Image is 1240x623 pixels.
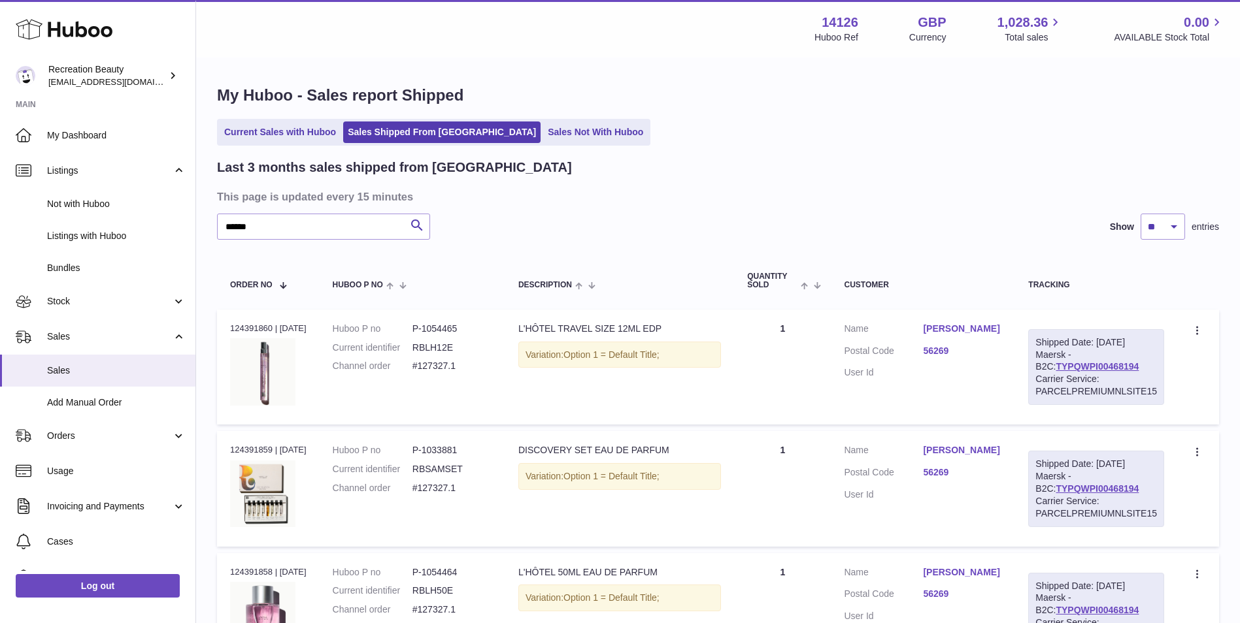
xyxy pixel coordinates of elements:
span: Stock [47,295,172,308]
a: TYPQWPI00468194 [1056,483,1139,494]
dt: Channel order [333,360,412,372]
dt: Huboo P no [333,444,412,456]
dt: User Id [844,366,923,379]
dd: RBSAMSET [412,463,492,475]
a: 56269 [923,466,1002,479]
a: [PERSON_NAME] [923,444,1002,456]
dd: #127327.1 [412,603,492,616]
a: Log out [16,574,180,598]
div: Shipped Date: [DATE] [1035,336,1157,349]
div: DISCOVERY SET EAU DE PARFUM [518,444,721,456]
span: Option 1 = Default Title; [563,349,660,360]
dd: RBLH50E [412,584,492,597]
label: Show [1110,221,1134,233]
dt: Name [844,444,923,460]
div: Shipped Date: [DATE] [1035,580,1157,592]
dd: #127327.1 [412,360,492,372]
dt: Name [844,323,923,338]
h2: Last 3 months sales shipped from [GEOGRAPHIC_DATA] [217,159,572,176]
span: Invoicing and Payments [47,500,172,513]
span: Not with Huboo [47,198,186,210]
dt: Channel order [333,603,412,616]
dd: RBLH12E [412,342,492,354]
span: My Dashboard [47,129,186,142]
div: Variation: [518,342,721,368]
a: Sales Shipped From [GEOGRAPHIC_DATA] [343,121,541,143]
dd: #127327.1 [412,482,492,494]
a: 56269 [923,588,1002,600]
div: 124391859 | [DATE] [230,444,307,456]
dd: P-1033881 [412,444,492,456]
h3: This page is updated every 15 minutes [217,189,1216,204]
span: Description [518,281,572,289]
span: Add Manual Order [47,396,186,409]
span: Sales [47,364,186,377]
img: customercare@recreationbeauty.com [16,66,35,86]
a: 56269 [923,345,1002,357]
a: TYPQWPI00468194 [1056,605,1139,615]
span: Listings [47,165,172,177]
span: [EMAIL_ADDRESS][DOMAIN_NAME] [48,76,192,87]
dd: P-1054464 [412,566,492,579]
a: 1,028.36 Total sales [997,14,1064,44]
dt: User Id [844,488,923,501]
a: 0.00 AVAILABLE Stock Total [1114,14,1224,44]
a: [PERSON_NAME] [923,323,1002,335]
dt: User Id [844,610,923,622]
td: 1 [734,310,831,424]
div: Recreation Beauty [48,63,166,88]
div: Maersk - B2C: [1028,329,1164,405]
span: Quantity Sold [747,272,797,289]
span: Usage [47,465,186,477]
span: Orders [47,430,172,442]
dt: Current identifier [333,342,412,354]
span: 0.00 [1184,14,1209,31]
dd: P-1054465 [412,323,492,335]
span: Huboo P no [333,281,383,289]
div: Currency [909,31,947,44]
dt: Huboo P no [333,323,412,335]
dt: Name [844,566,923,582]
dt: Postal Code [844,588,923,603]
span: Option 1 = Default Title; [563,471,660,481]
dt: Postal Code [844,466,923,482]
span: Option 1 = Default Title; [563,592,660,603]
dt: Huboo P no [333,566,412,579]
dt: Current identifier [333,584,412,597]
span: entries [1192,221,1219,233]
span: 1,028.36 [997,14,1048,31]
span: Listings with Huboo [47,230,186,242]
div: L'HÔTEL TRAVEL SIZE 12ML EDP [518,323,721,335]
div: L'HÔTEL 50ML EAU DE PARFUM [518,566,721,579]
strong: 14126 [822,14,858,31]
div: 124391860 | [DATE] [230,323,307,334]
img: ANWD_12ML.jpg [230,460,295,528]
div: Maersk - B2C: [1028,451,1164,526]
dt: Current identifier [333,463,412,475]
a: TYPQWPI00468194 [1056,361,1139,372]
span: Total sales [1005,31,1063,44]
div: Carrier Service: PARCELPREMIUMNLSITE15 [1035,495,1157,520]
strong: GBP [918,14,946,31]
span: Bundles [47,262,186,274]
dt: Postal Code [844,345,923,360]
a: Current Sales with Huboo [220,121,341,143]
div: Huboo Ref [814,31,858,44]
div: 124391858 | [DATE] [230,566,307,578]
span: Sales [47,330,172,343]
div: Tracking [1028,281,1164,289]
span: Cases [47,535,186,548]
a: [PERSON_NAME] [923,566,1002,579]
span: AVAILABLE Stock Total [1114,31,1224,44]
span: Order No [230,281,273,289]
img: L_Hotel12mlEDP.jpg [230,338,295,406]
div: Customer [844,281,1002,289]
a: Sales Not With Huboo [543,121,648,143]
div: Variation: [518,463,721,490]
h1: My Huboo - Sales report Shipped [217,85,1219,106]
dt: Channel order [333,482,412,494]
div: Carrier Service: PARCELPREMIUMNLSITE15 [1035,373,1157,398]
div: Shipped Date: [DATE] [1035,458,1157,470]
div: Variation: [518,584,721,611]
td: 1 [734,431,831,546]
